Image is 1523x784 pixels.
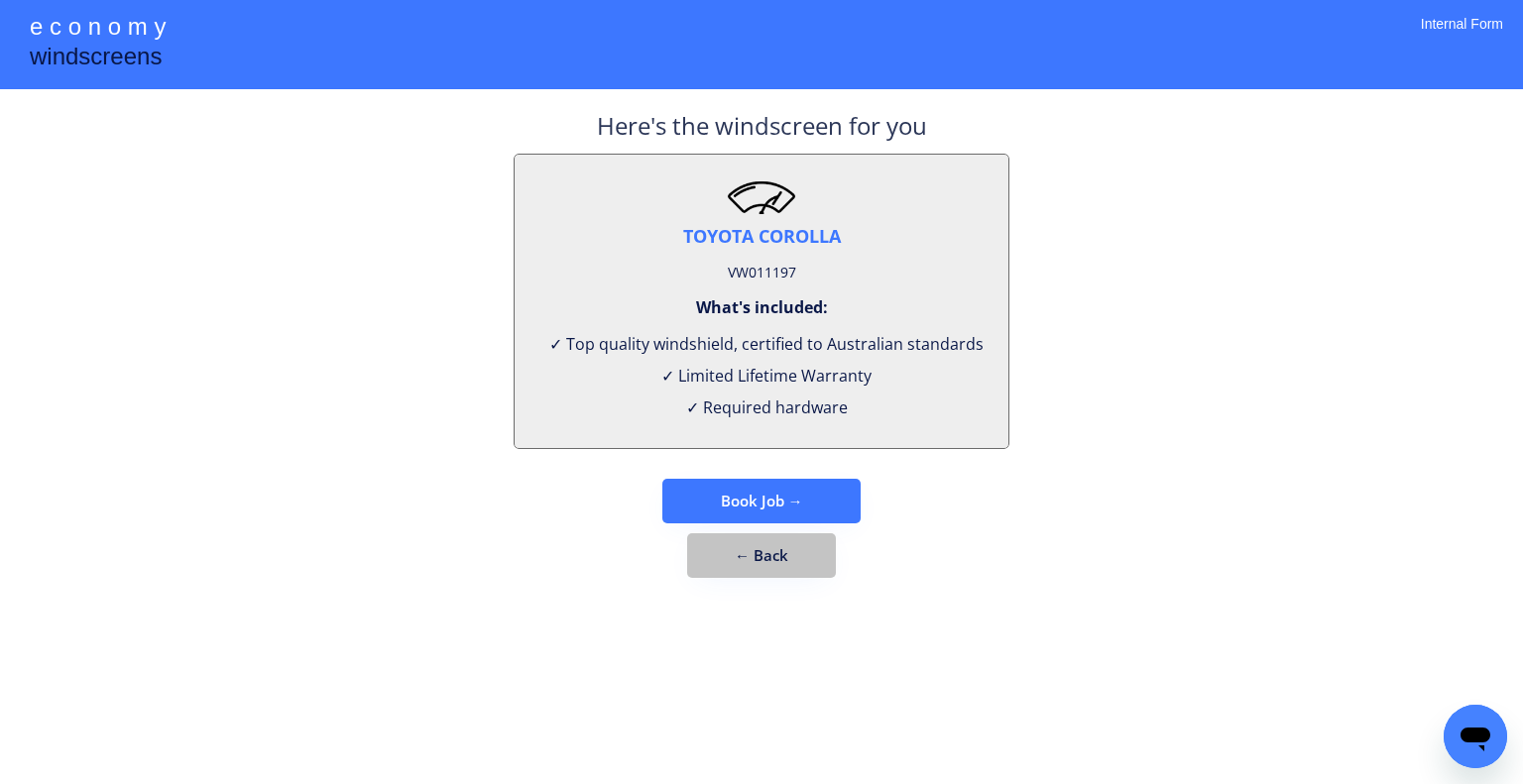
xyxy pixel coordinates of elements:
button: ← Back [687,533,836,578]
iframe: Button to launch messaging window [1444,705,1507,768]
img: windscreen2.png [727,179,796,214]
div: VW011197 [728,259,796,286]
div: ✓ Top quality windshield, certified to Australian standards ✓ Limited Lifetime Warranty ✓ Require... [539,328,984,423]
div: e c o n o m y [30,10,166,48]
div: Internal Form [1421,15,1503,59]
div: TOYOTA COROLLA [683,224,841,249]
div: windscreens [30,40,162,78]
button: Book Job → [662,479,861,523]
div: What's included: [696,296,828,318]
div: Here's the windscreen for you [597,109,927,154]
